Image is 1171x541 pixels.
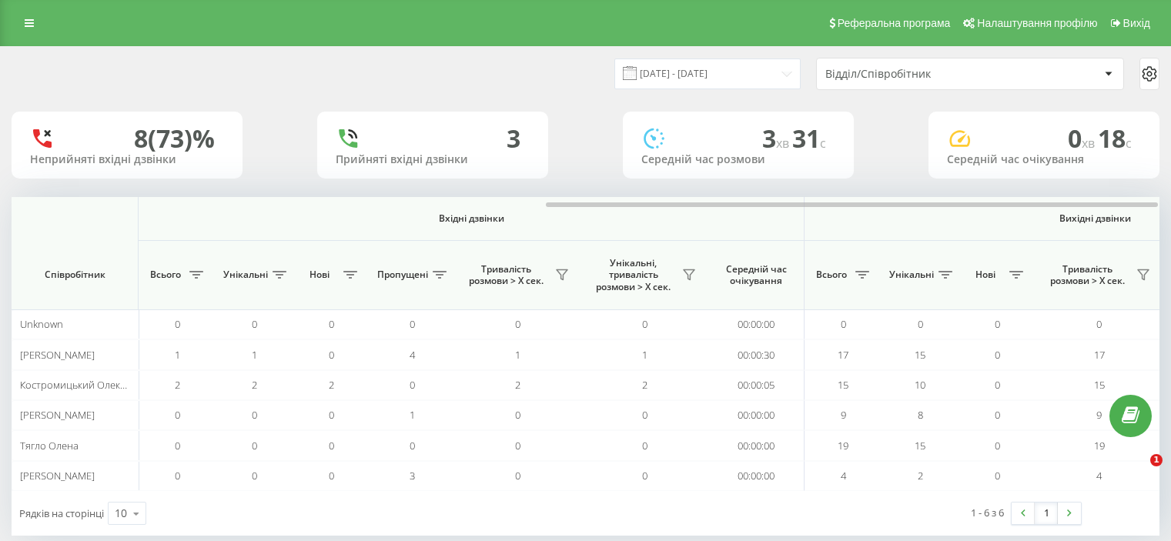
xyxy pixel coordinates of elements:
[329,348,334,362] span: 0
[20,469,95,483] span: [PERSON_NAME]
[329,469,334,483] span: 0
[1096,469,1102,483] span: 4
[175,317,180,331] span: 0
[410,439,415,453] span: 0
[515,408,520,422] span: 0
[175,378,180,392] span: 2
[20,408,95,422] span: [PERSON_NAME]
[589,257,678,293] span: Унікальні, тривалість розмови > Х сек.
[720,263,792,287] span: Середній час очікування
[329,317,334,331] span: 0
[995,317,1000,331] span: 0
[995,408,1000,422] span: 0
[1094,378,1105,392] span: 15
[642,469,647,483] span: 0
[1150,454,1163,466] span: 1
[838,348,848,362] span: 17
[1096,408,1102,422] span: 9
[918,408,923,422] span: 8
[25,269,125,281] span: Співробітник
[252,469,257,483] span: 0
[841,408,846,422] span: 9
[762,122,792,155] span: 3
[1098,122,1132,155] span: 18
[179,212,764,225] span: Вхідні дзвінки
[20,348,95,362] span: [PERSON_NAME]
[708,370,805,400] td: 00:00:05
[641,153,835,166] div: Середній час розмови
[329,439,334,453] span: 0
[19,506,104,520] span: Рядків на сторінці
[329,378,334,392] span: 2
[1123,17,1150,29] span: Вихід
[820,135,826,152] span: c
[995,378,1000,392] span: 0
[515,378,520,392] span: 2
[1035,503,1058,524] a: 1
[252,348,257,362] span: 1
[410,348,415,362] span: 4
[1119,454,1156,491] iframe: Intercom live chat
[977,17,1097,29] span: Налаштування профілю
[329,408,334,422] span: 0
[507,124,520,153] div: 3
[1094,348,1105,362] span: 17
[889,269,934,281] span: Унікальні
[410,378,415,392] span: 0
[971,505,1004,520] div: 1 - 6 з 6
[838,17,951,29] span: Реферальна програма
[410,317,415,331] span: 0
[995,469,1000,483] span: 0
[175,439,180,453] span: 0
[20,378,148,392] span: Костромицький Олександр
[841,469,846,483] span: 4
[642,317,647,331] span: 0
[252,378,257,392] span: 2
[642,439,647,453] span: 0
[515,469,520,483] span: 0
[776,135,792,152] span: хв
[300,269,339,281] span: Нові
[915,348,925,362] span: 15
[1096,317,1102,331] span: 0
[515,317,520,331] span: 0
[377,269,428,281] span: Пропущені
[1082,135,1098,152] span: хв
[252,408,257,422] span: 0
[1068,122,1098,155] span: 0
[115,506,127,521] div: 10
[134,124,215,153] div: 8 (73)%
[410,469,415,483] span: 3
[995,439,1000,453] span: 0
[825,68,1009,81] div: Відділ/Співробітник
[515,439,520,453] span: 0
[708,461,805,491] td: 00:00:00
[1126,135,1132,152] span: c
[918,317,923,331] span: 0
[1094,439,1105,453] span: 19
[30,153,224,166] div: Неприйняті вхідні дзвінки
[410,408,415,422] span: 1
[915,378,925,392] span: 10
[947,153,1141,166] div: Середній час очікування
[918,469,923,483] span: 2
[792,122,826,155] span: 31
[20,439,79,453] span: Тягло Олена
[708,309,805,339] td: 00:00:00
[252,317,257,331] span: 0
[838,439,848,453] span: 19
[146,269,185,281] span: Всього
[708,400,805,430] td: 00:00:00
[175,348,180,362] span: 1
[841,317,846,331] span: 0
[812,269,851,281] span: Всього
[642,378,647,392] span: 2
[20,317,63,331] span: Unknown
[223,269,268,281] span: Унікальні
[1043,263,1132,287] span: Тривалість розмови > Х сек.
[915,439,925,453] span: 15
[966,269,1005,281] span: Нові
[336,153,530,166] div: Прийняті вхідні дзвінки
[175,408,180,422] span: 0
[708,430,805,460] td: 00:00:00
